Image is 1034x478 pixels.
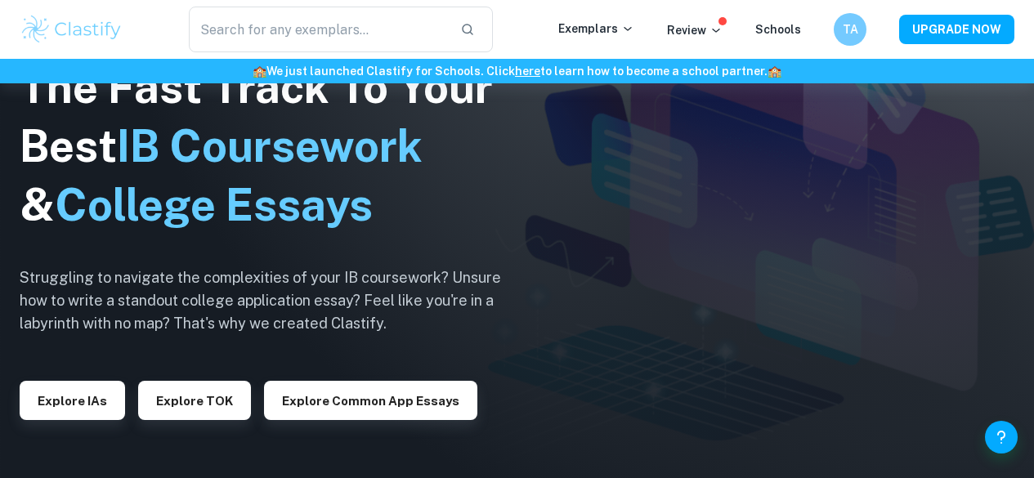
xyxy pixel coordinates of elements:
[253,65,266,78] span: 🏫
[834,13,866,46] button: TA
[558,20,634,38] p: Exemplars
[138,381,251,420] button: Explore TOK
[138,392,251,408] a: Explore TOK
[899,15,1014,44] button: UPGRADE NOW
[264,392,477,408] a: Explore Common App essays
[20,381,125,420] button: Explore IAs
[768,65,781,78] span: 🏫
[20,266,526,335] h6: Struggling to navigate the complexities of your IB coursework? Unsure how to write a standout col...
[515,65,540,78] a: here
[189,7,447,52] input: Search for any exemplars...
[20,13,123,46] img: Clastify logo
[20,392,125,408] a: Explore IAs
[841,20,860,38] h6: TA
[117,120,423,172] span: IB Coursework
[985,421,1018,453] button: Help and Feedback
[264,381,477,420] button: Explore Common App essays
[755,23,801,36] a: Schools
[667,21,723,39] p: Review
[20,58,526,235] h1: The Fast Track To Your Best &
[55,179,373,230] span: College Essays
[3,62,1031,80] h6: We just launched Clastify for Schools. Click to learn how to become a school partner.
